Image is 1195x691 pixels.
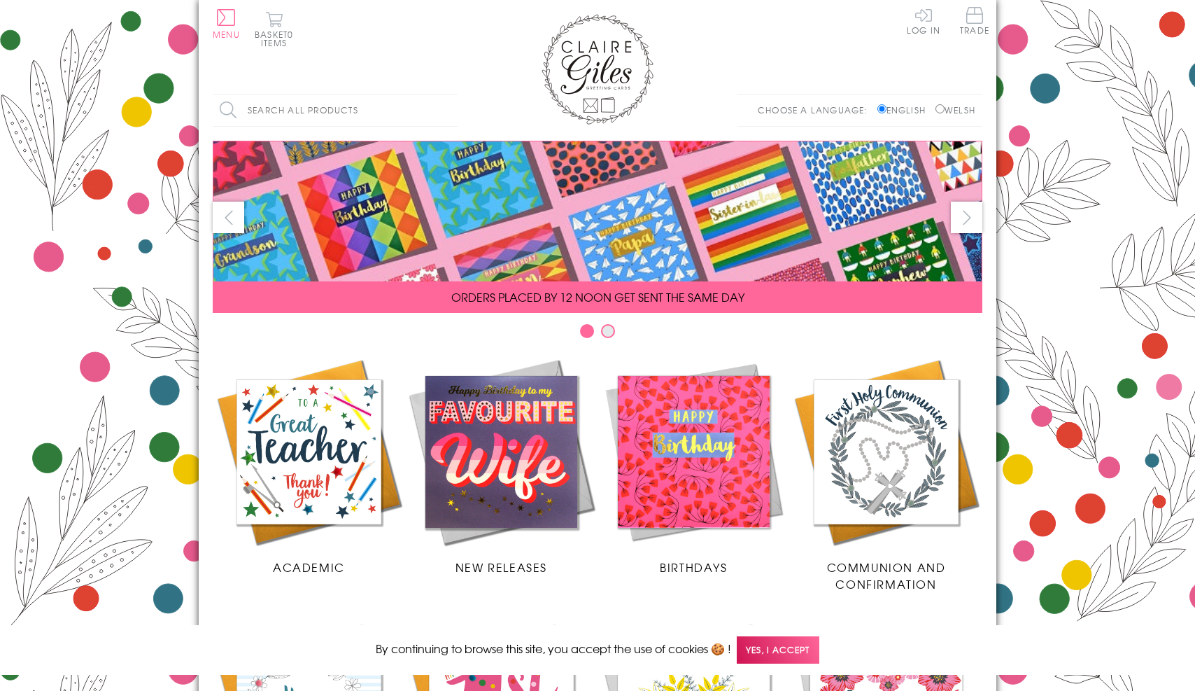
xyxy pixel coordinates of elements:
input: Welsh [935,104,945,113]
img: Claire Giles Greetings Cards [542,14,653,125]
span: Communion and Confirmation [827,559,946,592]
span: Menu [213,28,240,41]
a: New Releases [405,356,597,575]
a: Log In [907,7,940,34]
span: Academic [273,559,345,575]
span: Trade [960,7,989,34]
button: Menu [213,9,240,39]
span: Yes, I accept [737,636,819,664]
span: New Releases [455,559,547,575]
label: Welsh [935,104,975,116]
a: Trade [960,7,989,37]
input: Search all products [213,95,458,126]
label: English [877,104,933,116]
a: Communion and Confirmation [790,356,982,592]
p: Choose a language: [758,104,875,116]
button: next [951,202,982,233]
a: Birthdays [597,356,790,575]
span: Birthdays [660,559,727,575]
span: 0 items [261,28,293,49]
button: Carousel Page 2 [601,324,615,338]
input: Search [444,95,458,126]
a: Academic [213,356,405,575]
button: Basket0 items [255,11,293,47]
button: Carousel Page 1 (Current Slide) [580,324,594,338]
input: English [877,104,886,113]
span: ORDERS PLACED BY 12 NOON GET SENT THE SAME DAY [451,288,744,305]
div: Carousel Pagination [213,323,982,345]
button: prev [213,202,244,233]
